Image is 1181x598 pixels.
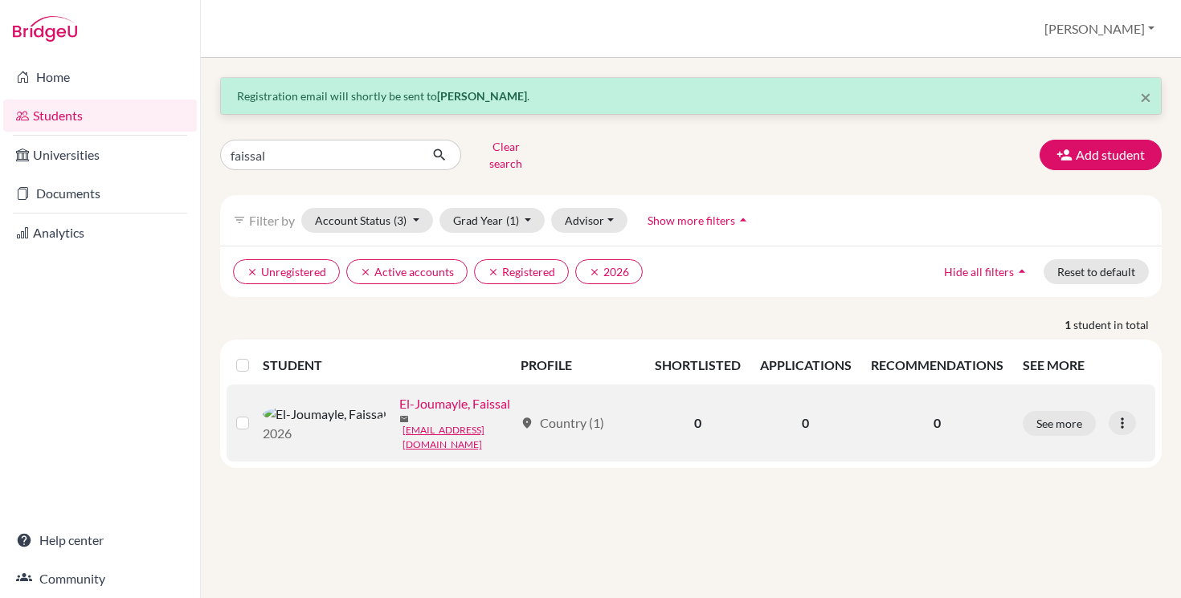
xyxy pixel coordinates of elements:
[521,413,604,433] div: Country (1)
[930,259,1044,284] button: Hide all filtersarrow_drop_up
[634,208,765,233] button: Show more filtersarrow_drop_up
[3,217,197,249] a: Analytics
[645,346,750,384] th: SHORTLISTED
[1073,316,1162,333] span: student in total
[301,208,433,233] button: Account Status(3)
[237,87,1145,104] p: Registration email will shortly be sent to .
[1140,87,1151,107] button: Close
[233,259,340,284] button: clearUnregistered
[439,208,546,233] button: Grad Year(1)
[1023,411,1096,436] button: See more
[247,266,258,278] i: clear
[1044,259,1149,284] button: Reset to default
[750,384,861,462] td: 0
[403,423,513,452] a: [EMAIL_ADDRESS][DOMAIN_NAME]
[437,89,527,103] strong: [PERSON_NAME]
[263,346,511,384] th: STUDENT
[474,259,569,284] button: clearRegistered
[648,214,735,227] span: Show more filters
[1140,85,1151,108] span: ×
[461,134,550,176] button: Clear search
[511,346,645,384] th: PROFILE
[3,563,197,595] a: Community
[1065,316,1073,333] strong: 1
[399,414,409,424] span: mail
[1037,14,1162,44] button: [PERSON_NAME]
[488,266,499,278] i: clear
[575,259,643,284] button: clear2026
[1013,346,1155,384] th: SEE MORE
[1014,263,1030,279] i: arrow_drop_up
[506,214,519,227] span: (1)
[3,139,197,171] a: Universities
[220,140,419,170] input: Find student by name...
[589,266,600,278] i: clear
[551,208,627,233] button: Advisor
[871,413,1003,433] p: 0
[1040,140,1162,170] button: Add student
[360,266,371,278] i: clear
[233,214,246,226] i: filter_list
[521,417,533,429] span: location_on
[3,61,197,93] a: Home
[3,100,197,132] a: Students
[3,177,197,210] a: Documents
[249,213,295,228] span: Filter by
[735,212,751,228] i: arrow_drop_up
[346,259,468,284] button: clearActive accounts
[944,265,1014,279] span: Hide all filters
[3,524,197,556] a: Help center
[263,424,386,443] p: 2026
[263,405,386,424] img: El-Joumayle, Faissal
[861,346,1013,384] th: RECOMMENDATIONS
[750,346,861,384] th: APPLICATIONS
[645,384,750,462] td: 0
[13,16,77,42] img: Bridge-U
[399,394,510,413] a: El-Joumayle, Faissal
[394,214,407,227] span: (3)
